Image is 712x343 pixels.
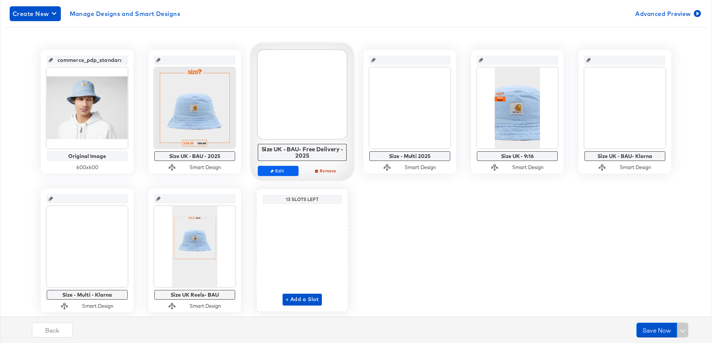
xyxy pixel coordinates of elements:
[635,9,699,19] span: Advanced Preview
[189,164,221,171] div: Smart Design
[13,9,58,19] span: Create New
[264,197,340,202] div: 13 Slots Left
[82,303,113,310] div: Smart Design
[49,153,126,159] div: Original Image
[283,294,322,306] button: + Add a Slot
[512,164,544,171] div: Smart Design
[405,164,436,171] div: Smart Design
[156,153,233,159] div: Size UK - BAU - 2025
[10,6,61,21] button: Create New
[620,164,651,171] div: Smart Design
[371,153,448,159] div: Size - Multi 2025
[70,9,181,19] span: Manage Designs and Smart Designs
[258,166,299,176] button: Edit
[306,166,347,176] button: Remove
[636,323,677,337] button: Save Now
[586,153,663,159] div: Size UK - BAU- Klarna
[632,6,702,21] button: Advanced Preview
[47,164,128,171] div: 600 x 600
[189,303,221,310] div: Smart Design
[309,168,343,174] span: Remove
[156,292,233,298] div: Size UK Reels- BAU
[67,6,184,21] button: Manage Designs and Smart Designs
[261,168,295,174] span: Edit
[260,146,345,159] div: Size UK - BAU- Free Delivery - 2025
[49,292,126,298] div: Size - Multi - Klarna
[479,153,556,159] div: Size UK - 9:16
[32,323,73,337] button: Back
[286,295,319,304] span: + Add a Slot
